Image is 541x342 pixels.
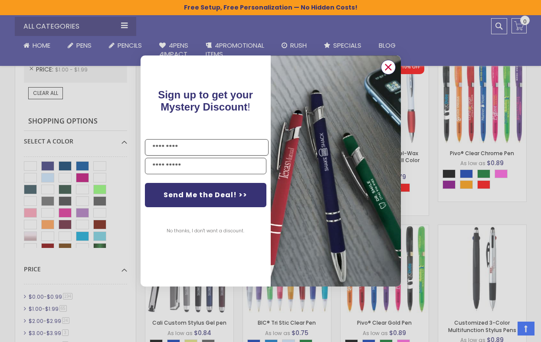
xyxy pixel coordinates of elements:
iframe: Google Customer Reviews [469,319,541,342]
img: pop-up-image [271,55,401,287]
button: Close dialog [381,60,396,75]
span: Sign up to get your Mystery Discount [158,89,253,113]
button: Send Me the Deal! >> [145,183,266,207]
span: ! [158,89,253,113]
button: No thanks, I don't want a discount. [162,220,249,242]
